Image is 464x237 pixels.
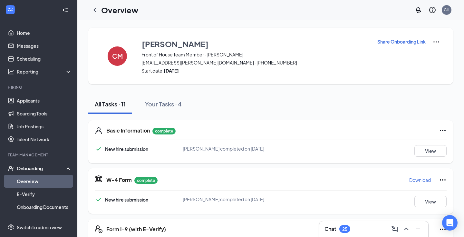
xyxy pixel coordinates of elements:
[391,225,399,233] svg: ComposeMessage
[17,94,72,107] a: Applicants
[8,84,71,90] div: Hiring
[106,226,166,233] h5: Form I-9 (with E-Verify)
[444,7,450,13] div: CH
[106,127,150,134] h5: Basic Information
[101,5,138,15] h1: Overview
[442,215,458,231] div: Open Intercom Messenger
[377,38,426,45] button: Share Onboarding Link
[141,38,369,50] button: [PERSON_NAME]
[95,196,102,203] svg: Checkmark
[105,197,148,202] span: New hire submission
[17,120,72,133] a: Job Postings
[414,225,422,233] svg: Minimize
[95,225,102,233] svg: FormI9EVerifyIcon
[432,38,440,46] img: More Actions
[17,201,72,213] a: Onboarding Documents
[7,6,14,13] svg: WorkstreamLogo
[324,225,336,232] h3: Chat
[401,224,411,234] button: ChevronUp
[8,152,71,158] div: Team Management
[183,146,264,152] span: [PERSON_NAME] completed on [DATE]
[17,188,72,201] a: E-Verify
[17,133,72,146] a: Talent Network
[101,38,133,74] button: CM
[141,59,369,66] span: [EMAIL_ADDRESS][PERSON_NAME][DOMAIN_NAME] · [PHONE_NUMBER]
[414,6,422,14] svg: Notifications
[8,224,14,231] svg: Settings
[342,226,347,232] div: 25
[105,146,148,152] span: New hire submission
[183,196,264,202] span: [PERSON_NAME] completed on [DATE]
[414,145,447,157] button: View
[390,224,400,234] button: ComposeMessage
[439,176,447,184] svg: Ellipses
[17,165,66,172] div: Onboarding
[91,6,99,14] svg: ChevronLeft
[414,196,447,207] button: View
[8,68,14,75] svg: Analysis
[141,67,369,74] span: Start date:
[17,68,72,75] div: Reporting
[17,213,72,226] a: Activity log
[402,225,410,233] svg: ChevronUp
[95,127,102,134] svg: User
[439,225,447,233] svg: Ellipses
[95,175,102,183] svg: TaxGovernmentIcon
[152,128,176,134] p: complete
[413,224,423,234] button: Minimize
[8,165,14,172] svg: UserCheck
[112,54,123,58] h4: CM
[17,39,72,52] a: Messages
[95,100,126,108] div: All Tasks · 11
[142,38,208,49] h3: [PERSON_NAME]
[106,176,132,183] h5: W-4 Form
[164,68,179,74] strong: [DATE]
[141,51,369,58] span: Front of House Team Member · [PERSON_NAME]
[17,224,62,231] div: Switch to admin view
[17,107,72,120] a: Sourcing Tools
[377,38,426,45] p: Share Onboarding Link
[409,175,431,185] button: Download
[17,52,72,65] a: Scheduling
[134,177,158,184] p: complete
[62,7,69,13] svg: Collapse
[95,145,102,153] svg: Checkmark
[409,177,431,183] p: Download
[429,6,436,14] svg: QuestionInfo
[17,175,72,188] a: Overview
[439,127,447,134] svg: Ellipses
[145,100,182,108] div: Your Tasks · 4
[17,26,72,39] a: Home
